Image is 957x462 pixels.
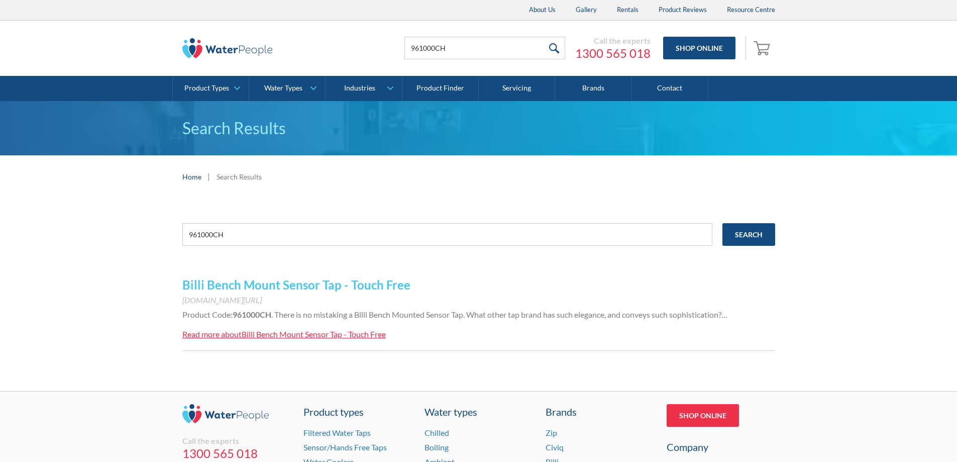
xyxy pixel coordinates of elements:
[546,404,654,419] div: Brands
[249,76,325,101] a: Water Types
[555,76,631,101] a: Brands
[424,442,449,452] a: Boiling
[271,310,721,319] span: . There is no mistaking a Billi Bench Mounted Sensor Tap. What other tap brand has such elegance,...
[206,170,211,182] div: |
[402,76,479,101] a: Product Finder
[264,84,302,93] div: Water Types
[303,442,387,452] a: Sensor/Hands Free Taps
[424,404,533,419] a: Water types
[182,329,242,339] div: Read more about
[663,37,735,59] a: Shop Online
[182,278,410,292] a: Billi Bench Mount Sensor Tap - Touch Free
[667,439,775,454] div: Company
[173,76,249,101] a: Product Types
[751,36,775,60] a: Open cart
[182,310,233,319] span: Product Code:
[303,428,371,437] a: Filtered Water Taps
[424,428,449,437] a: Chilled
[182,223,712,246] input: e.g. chilled water cooler
[546,442,564,452] a: Civiq
[326,76,401,101] a: Industries
[184,84,229,93] div: Product Types
[233,310,271,319] strong: 961000CH
[575,36,651,46] div: Call the experts
[721,310,727,319] span: …
[546,428,557,437] a: Zip
[722,223,775,246] input: Search
[182,38,273,58] img: The Water People
[182,328,386,340] a: Read more aboutBilli Bench Mount Sensor Tap - Touch Free
[575,46,651,61] a: 1300 565 018
[182,116,775,140] h1: Search Results
[182,446,291,461] a: 1300 565 018
[182,294,775,306] div: [DOMAIN_NAME][URL]
[404,37,565,59] input: Search products
[182,436,291,446] div: Call the experts
[754,40,773,56] img: shopping cart
[667,404,739,427] a: Shop Online
[242,329,386,339] div: Billi Bench Mount Sensor Tap - Touch Free
[303,404,412,419] a: Product types
[217,171,262,182] div: Search Results
[632,76,708,101] a: Contact
[479,76,555,101] a: Servicing
[182,171,201,182] a: Home
[344,84,375,93] div: Industries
